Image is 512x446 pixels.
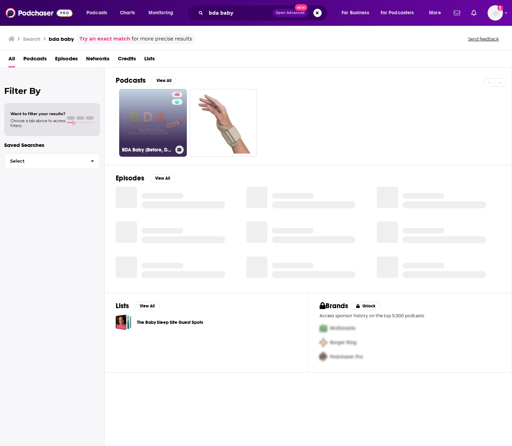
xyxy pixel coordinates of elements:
button: View All [151,76,176,85]
button: Select [4,153,100,169]
a: EpisodesView All [116,174,175,183]
svg: Add a profile image [497,5,503,11]
h2: Episodes [116,174,144,183]
span: Burger King [330,340,357,345]
p: Access sponsor history on the top 5,000 podcasts. [320,313,501,318]
img: User Profile [488,5,503,21]
a: Networks [86,53,109,67]
span: Charts [120,8,135,18]
h2: Podcasts [116,76,146,85]
a: PodcastsView All [116,76,176,85]
h3: Search [23,36,40,42]
button: View All [150,174,175,183]
a: Lists [144,53,155,67]
span: For Business [342,8,369,18]
h2: Filter By [4,86,100,96]
h3: bda baby [49,36,74,42]
a: The Baby Sleep Site Guest Spots [137,319,203,326]
a: Charts [115,7,139,18]
a: All [8,53,15,67]
img: Second Pro Logo [317,335,330,350]
button: View All [135,302,160,310]
span: Want to filter your results? [10,111,66,116]
button: Send feedback [466,36,501,42]
a: Credits [118,53,136,67]
a: The Baby Sleep Site Guest Spots [116,314,131,330]
span: Logged in as Ashley_Beenen [488,5,503,21]
span: For Podcasters [381,8,414,18]
button: Unlock [351,302,381,310]
button: open menu [424,7,450,18]
h3: BDA Baby (Before, During and After Baby) [122,147,173,153]
a: ListsView All [116,302,160,310]
input: Search podcasts, credits, & more... [206,7,273,18]
span: New [295,4,307,11]
button: open menu [337,7,378,18]
img: First Pro Logo [317,321,330,335]
a: Show notifications dropdown [451,7,463,19]
span: Podcasts [86,8,107,18]
button: Open AdvancedNew [273,9,308,17]
span: McDonalds [330,325,356,331]
h2: Brands [320,302,349,310]
button: open menu [144,7,182,18]
button: open menu [376,7,424,18]
h2: Lists [116,302,129,310]
span: Choose a tab above to access filters. [10,118,66,128]
span: 46 [175,91,179,98]
div: Search podcasts, credits, & more... [193,5,334,21]
button: open menu [82,7,116,18]
p: Saved Searches [4,142,100,148]
a: Episodes [55,53,78,67]
span: Open Advanced [276,11,305,15]
button: Show profile menu [488,5,503,21]
a: 46 [172,92,182,97]
a: 46BDA Baby (Before, During and After Baby) [119,89,187,157]
span: Monitoring [148,8,173,18]
a: Show notifications dropdown [468,7,479,19]
span: Select [5,159,85,163]
span: Podchaser Pro [330,354,363,360]
img: Podchaser - Follow, Share and Rate Podcasts [6,6,72,20]
span: More [429,8,441,18]
img: Third Pro Logo [317,350,330,364]
span: for more precise results [132,35,192,43]
a: Try an exact match [79,35,130,43]
a: Podcasts [23,53,47,67]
